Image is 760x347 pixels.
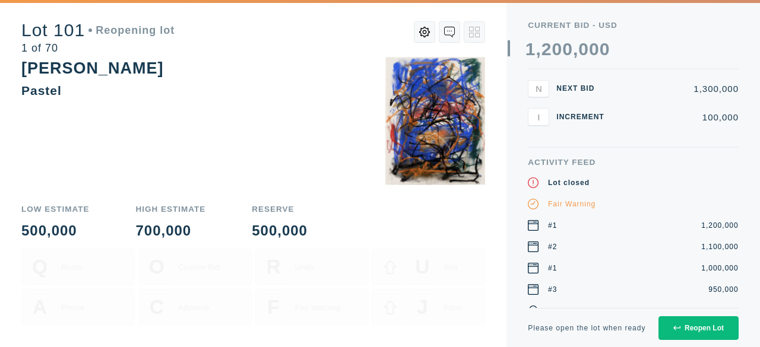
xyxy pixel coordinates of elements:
[552,40,563,58] div: 0
[525,40,536,58] div: 1
[21,224,90,238] div: 500,000
[548,241,557,252] div: #2
[600,40,610,58] div: 0
[548,263,557,273] div: #1
[548,199,596,209] div: Fair Warning
[135,205,205,214] div: High Estimate
[21,43,175,53] div: 1 of 70
[709,284,739,295] div: 950,000
[702,220,739,231] div: 1,200,000
[617,84,739,93] div: 1,300,000
[252,205,308,214] div: Reserve
[537,112,540,122] span: I
[548,177,590,188] div: Lot closed
[528,108,549,126] button: I
[21,21,175,39] div: Lot 101
[573,40,578,218] div: ,
[252,224,308,238] div: 500,000
[528,80,549,98] button: N
[702,263,739,273] div: 1,000,000
[88,25,175,36] div: Reopening lot
[548,220,557,231] div: #1
[556,85,610,92] div: Next Bid
[536,40,541,218] div: ,
[21,205,90,214] div: Low Estimate
[617,113,739,122] div: 100,000
[528,21,739,30] div: Current Bid - USD
[709,305,739,316] div: 920,000
[135,224,205,238] div: 700,000
[528,158,739,167] div: Activity Feed
[21,84,62,97] div: Pastel
[658,316,739,340] button: Reopen Lot
[556,113,610,120] div: Increment
[21,59,164,77] div: [PERSON_NAME]
[562,40,573,58] div: 0
[541,40,552,58] div: 2
[536,84,542,94] span: N
[548,305,569,316] div: Room
[548,284,557,295] div: #3
[702,241,739,252] div: 1,100,000
[673,324,724,332] div: Reopen Lot
[589,40,600,58] div: 0
[528,324,645,332] div: Please open the lot when ready
[578,40,589,58] div: 0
